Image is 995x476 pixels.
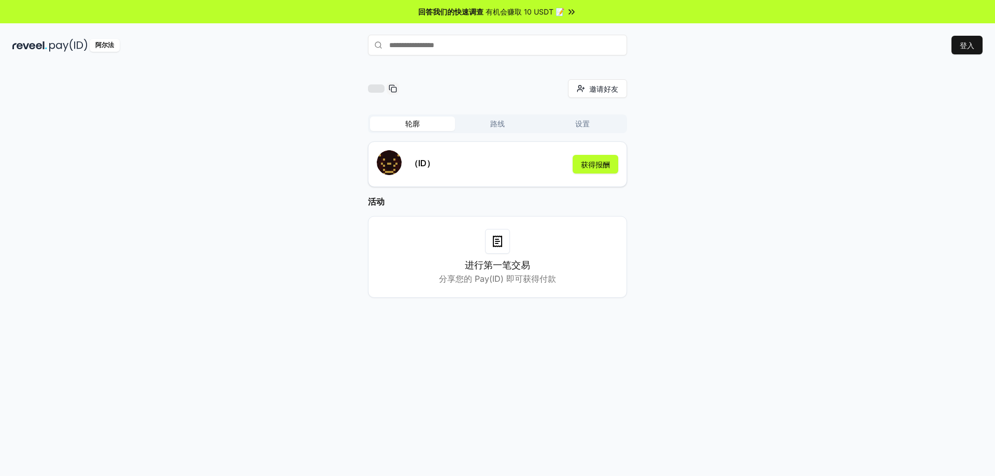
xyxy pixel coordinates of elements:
[589,84,618,93] font: 邀请好友
[465,259,530,270] font: 进行第一笔交易
[486,7,564,16] font: 有机会赚取 10 USDT 📝
[951,36,983,54] button: 登入
[490,119,505,128] font: 路线
[12,39,47,52] img: 揭示黑暗
[960,41,974,50] font: 登入
[418,7,484,16] font: 回答我们的快速调查
[405,119,420,128] font: 轮廓
[439,273,556,284] font: 分享您的 Pay(ID) 即可获得付款
[95,41,114,49] font: 阿尔法
[581,160,610,169] font: 获得报酬
[49,39,88,52] img: 付款编号
[410,158,435,168] font: （ID）
[575,119,590,128] font: 设置
[573,155,618,174] button: 获得报酬
[368,196,385,207] font: 活动
[568,79,627,98] button: 邀请好友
